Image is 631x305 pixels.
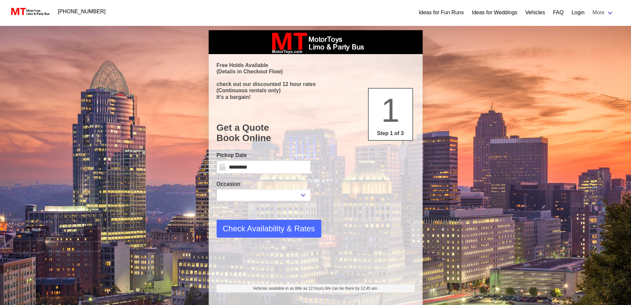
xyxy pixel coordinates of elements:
[553,9,563,17] a: FAQ
[589,6,618,19] a: More
[419,9,464,17] a: Ideas for Fun Runs
[217,94,415,100] p: It's a bargain!
[325,286,378,291] span: We can be there by 12:45 am.
[217,220,321,238] button: Check Availability & Rates
[217,62,415,68] p: Free Holds Available
[525,9,545,17] a: Vehicles
[217,81,415,87] p: check out our discounted 12 hour rates
[54,5,110,18] a: [PHONE_NUMBER]
[217,68,415,75] p: (Details in Checkout Flow)
[253,285,378,291] span: Vehicles available in as little as 12 hours.
[223,223,315,235] span: Check Availability & Rates
[571,9,584,17] a: Login
[217,180,311,188] label: Occasion
[371,129,410,137] p: Step 1 of 3
[217,87,415,94] p: (Continuous rentals only)
[381,92,400,129] span: 1
[266,30,365,54] img: box_logo_brand.jpeg
[9,7,50,16] img: MotorToys Logo
[217,122,415,143] h1: Get a Quote Book Online
[217,151,311,159] label: Pickup Date
[472,9,517,17] a: Ideas for Weddings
